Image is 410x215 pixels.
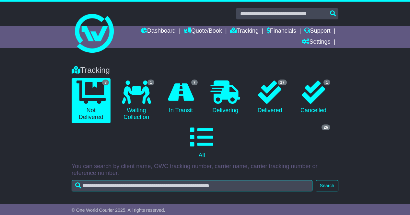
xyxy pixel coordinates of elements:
a: Dashboard [141,26,176,37]
a: Delivering [206,78,245,116]
a: Settings [302,37,330,48]
a: 8 Not Delivered [72,78,111,123]
button: Search [316,180,338,191]
span: 1 [147,80,154,85]
a: 17 Delivered [251,78,288,116]
span: 8 [102,80,109,85]
a: Tracking [230,26,259,37]
span: 7 [191,80,198,85]
a: 26 All [72,123,332,161]
a: Quote/Book [184,26,222,37]
a: Financials [267,26,296,37]
span: © One World Courier 2025. All rights reserved. [72,208,165,213]
span: 1 [323,80,330,85]
div: Tracking [68,66,342,75]
a: Support [304,26,330,37]
a: 1 Cancelled [295,78,332,116]
a: 1 Waiting Collection [117,78,156,123]
p: You can search by client name, OWC tracking number, carrier name, carrier tracking number or refe... [72,163,338,177]
a: 7 In Transit [162,78,199,116]
span: 26 [322,124,330,130]
span: 17 [278,80,287,85]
